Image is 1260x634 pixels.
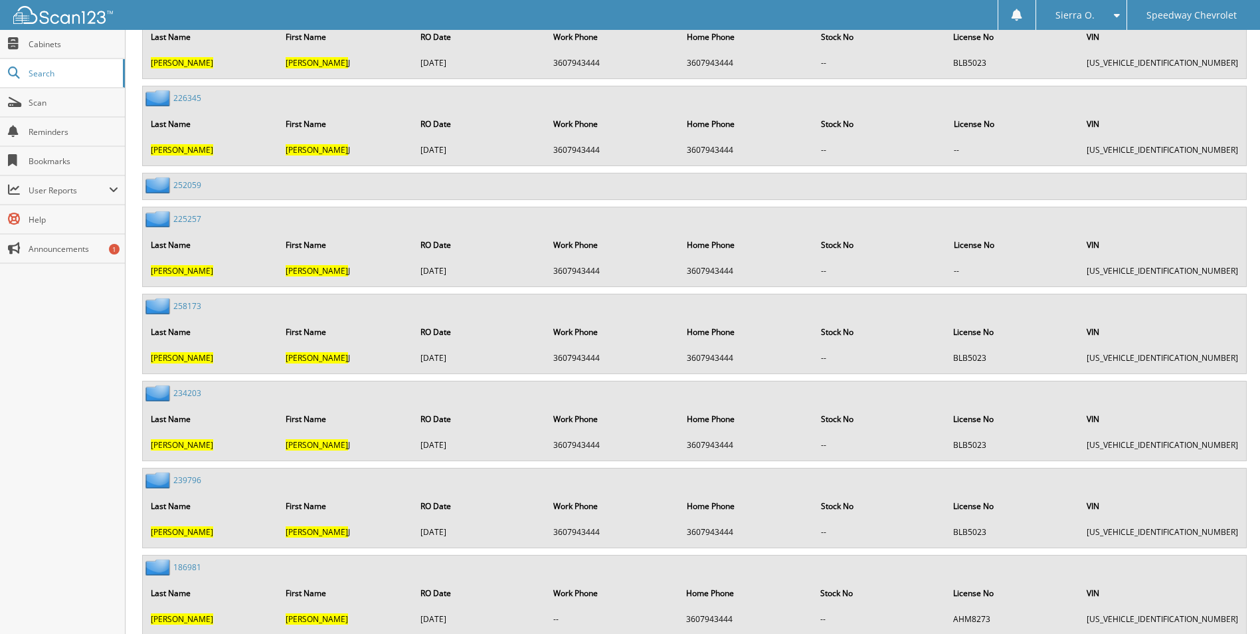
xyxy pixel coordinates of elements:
th: Stock No [814,492,946,520]
th: Work Phone [547,110,679,138]
th: First Name [279,405,412,433]
td: 3607943444 [680,434,813,456]
td: 3607943444 [547,139,679,161]
a: 186981 [173,562,201,573]
th: RO Date [414,405,545,433]
td: 3607943444 [679,608,812,630]
th: Home Phone [680,110,813,138]
th: RO Date [414,110,545,138]
th: Work Phone [547,23,679,51]
span: [PERSON_NAME] [286,526,348,538]
th: Stock No [814,405,946,433]
td: [DATE] [414,52,545,74]
th: First Name [279,318,412,346]
span: Cabinets [29,39,118,50]
span: [PERSON_NAME] [286,352,348,364]
td: BLB5023 [946,347,1079,369]
a: 234203 [173,387,201,399]
th: Stock No [814,580,945,607]
span: [PERSON_NAME] [286,57,348,68]
td: [US_VEHICLE_IDENTIFICATION_NUMBER] [1080,347,1245,369]
th: Work Phone [547,492,679,520]
th: Home Phone [679,580,812,607]
td: -- [814,347,946,369]
img: folder2.png [145,385,173,401]
td: [DATE] [414,521,545,543]
span: Sierra O. [1055,11,1095,19]
td: 3607943444 [547,260,679,282]
td: [DATE] [414,139,545,161]
span: Scan [29,97,118,108]
th: License No [946,318,1079,346]
td: -- [947,139,1079,161]
th: First Name [279,580,412,607]
th: Home Phone [680,492,813,520]
span: [PERSON_NAME] [286,613,348,625]
th: Home Phone [680,231,813,259]
th: Stock No [814,318,946,346]
span: Reminders [29,126,118,138]
a: 225257 [173,213,201,225]
td: [US_VEHICLE_IDENTIFICATION_NUMBER] [1080,521,1245,543]
td: J [279,260,412,282]
td: AHM8273 [946,608,1079,630]
td: [US_VEHICLE_IDENTIFICATION_NUMBER] [1080,434,1245,456]
td: 3607943444 [680,139,813,161]
td: -- [814,521,946,543]
img: folder2.png [145,472,173,488]
span: [PERSON_NAME] [151,265,213,276]
span: Announcements [29,243,118,255]
th: Last Name [144,110,278,138]
span: [PERSON_NAME] [151,439,213,451]
td: -- [814,260,946,282]
th: Home Phone [680,405,813,433]
span: [PERSON_NAME] [151,613,213,625]
th: Last Name [144,318,278,346]
th: VIN [1080,318,1245,346]
th: License No [947,231,1079,259]
td: 3607943444 [680,347,813,369]
span: Help [29,214,118,225]
a: 252059 [173,179,201,191]
td: 3607943444 [680,260,813,282]
th: VIN [1080,405,1245,433]
td: 3607943444 [680,52,813,74]
div: 1 [109,244,120,255]
th: Last Name [144,231,278,259]
th: RO Date [414,580,545,607]
th: RO Date [414,318,545,346]
td: -- [814,434,946,456]
img: scan123-logo-white.svg [13,6,113,24]
th: Work Phone [547,405,679,433]
span: [PERSON_NAME] [151,144,213,156]
iframe: Chat Widget [1194,570,1260,634]
td: BLB5023 [946,52,1079,74]
th: First Name [279,492,412,520]
a: 258173 [173,300,201,312]
th: First Name [279,23,412,51]
img: folder2.png [145,177,173,193]
td: [US_VEHICLE_IDENTIFICATION_NUMBER] [1080,139,1245,161]
th: VIN [1080,110,1245,138]
th: License No [946,405,1079,433]
span: [PERSON_NAME] [151,526,213,538]
span: Speedway Chevrolet [1146,11,1237,19]
th: Home Phone [680,23,813,51]
td: J [279,139,412,161]
td: [DATE] [414,608,545,630]
td: J [279,521,412,543]
td: -- [947,260,1079,282]
th: RO Date [414,23,545,51]
th: License No [946,492,1079,520]
span: Bookmarks [29,156,118,167]
img: folder2.png [145,90,173,106]
th: Work Phone [547,318,679,346]
td: 3607943444 [680,521,813,543]
a: 226345 [173,92,201,104]
td: [DATE] [414,347,545,369]
th: RO Date [414,492,545,520]
td: -- [814,52,946,74]
td: J [279,434,412,456]
td: -- [814,608,945,630]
